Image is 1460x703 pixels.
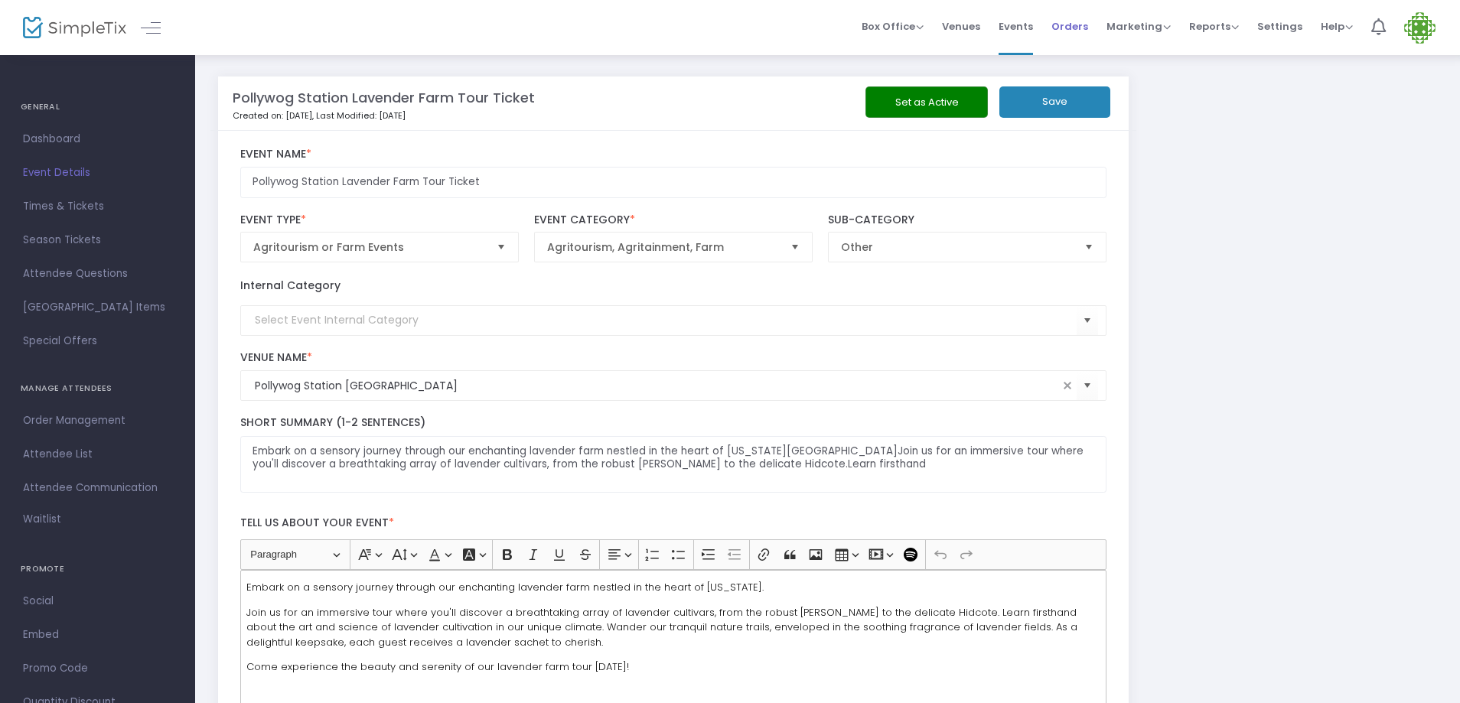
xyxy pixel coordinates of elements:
span: Come experience the beauty and serenity of our lavender farm tour [DATE]! [246,659,629,674]
label: Event Category [534,213,813,227]
span: Attendee List [23,444,172,464]
button: Select [1078,233,1100,262]
span: Join us for an immersive tour where you'll discover a breathtaking array of lavender cultivars, f... [246,605,1077,649]
button: Select [1077,304,1098,336]
label: Internal Category [240,278,341,294]
label: Event Type [240,213,520,227]
span: Paragraph [250,545,330,564]
button: Paragraph [243,543,347,567]
label: Tell us about your event [233,508,1114,539]
span: Embark on a sensory journey through our enchanting lavender farm nestled in the heart of [US_STATE]. [246,580,764,594]
span: , Last Modified: [DATE] [312,109,406,122]
span: Reports [1189,19,1239,34]
p: Created on: [DATE] [233,109,820,122]
span: Times & Tickets [23,197,172,216]
span: Marketing [1106,19,1171,34]
button: Select [490,233,512,262]
h4: MANAGE ATTENDEES [21,373,174,404]
span: [GEOGRAPHIC_DATA] Items [23,298,172,317]
span: Event Details [23,163,172,183]
label: Event Name [240,148,1107,161]
span: Agritourism, Agritainment, Farm [547,239,779,255]
span: Special Offers [23,331,172,351]
span: Waitlist [23,512,61,527]
span: Social [23,591,172,611]
span: Promo Code [23,659,172,679]
input: Select Event Internal Category [255,312,1077,328]
span: Order Management [23,411,172,431]
span: Box Office [862,19,924,34]
span: Embed [23,625,172,645]
span: Attendee Communication [23,478,172,498]
span: clear [1058,376,1077,395]
input: Select Venue [255,378,1059,394]
m-panel-title: Pollywog Station Lavender Farm Tour Ticket [233,87,535,108]
h4: GENERAL [21,92,174,122]
span: Agritourism or Farm Events [253,239,485,255]
label: Venue Name [240,351,1107,365]
input: Enter Event Name [240,167,1107,198]
button: Select [784,233,806,262]
button: Select [1077,370,1098,402]
span: Dashboard [23,129,172,149]
button: Set as Active [865,86,988,118]
label: Sub-Category [828,213,1107,227]
button: Save [999,86,1110,118]
span: Attendee Questions [23,264,172,284]
span: Season Tickets [23,230,172,250]
span: Other [841,239,1073,255]
span: Settings [1257,7,1302,46]
h4: PROMOTE [21,554,174,584]
span: Short Summary (1-2 Sentences) [240,415,425,430]
span: Venues [942,7,980,46]
span: Orders [1051,7,1088,46]
span: Events [999,7,1033,46]
div: Editor toolbar [240,539,1107,570]
span: Help [1321,19,1353,34]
